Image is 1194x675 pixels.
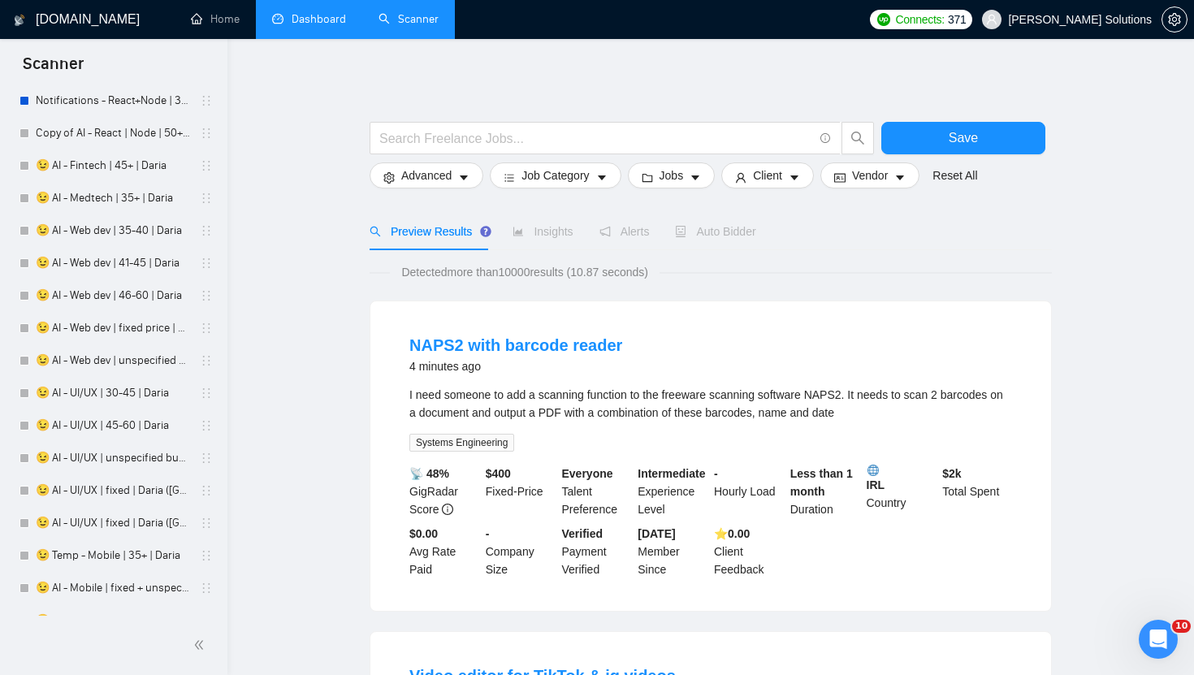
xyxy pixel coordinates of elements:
b: - [714,467,718,480]
span: 10 [1172,620,1191,633]
div: Fixed-Price [482,465,559,518]
button: userClientcaret-down [721,162,814,188]
span: holder [200,452,213,465]
span: Detected more than 10000 results (10.87 seconds) [390,263,660,281]
span: bars [504,171,515,184]
a: Reset All [932,167,977,184]
button: folderJobscaret-down [628,162,716,188]
span: holder [200,224,213,237]
div: Talent Preference [559,465,635,518]
a: NAPS2 with barcode reader [409,336,622,354]
b: [DATE] [638,527,675,540]
b: Everyone [562,467,613,480]
span: search [370,226,381,237]
a: 😉 AI - Web dev | 41-45 | Daria [36,247,190,279]
span: Vendor [852,167,888,184]
a: 😉 AI - Fintech | 45+ | Daria [36,149,190,182]
a: 😉 AI - UI/UX | unspecified budget | Daria [36,442,190,474]
span: holder [200,549,213,562]
a: homeHome [191,12,240,26]
span: user [986,14,997,25]
div: Total Spent [939,465,1015,518]
span: search [842,131,873,145]
span: info-circle [442,504,453,515]
span: holder [200,289,213,302]
span: setting [383,171,395,184]
a: 😉 AI - Web dev | unspecified budget | Daria [36,344,190,377]
button: barsJob Categorycaret-down [490,162,621,188]
span: robot [675,226,686,237]
span: holder [200,192,213,205]
div: Experience Level [634,465,711,518]
a: 😉 AI - UI/UX | fixed | Daria ([GEOGRAPHIC_DATA]) [36,507,190,539]
b: ⭐️ 0.00 [714,527,750,540]
span: holder [200,127,213,140]
b: $ 400 [486,467,511,480]
button: setting [1162,6,1188,32]
span: Job Category [521,167,589,184]
a: 😉 AI - UI/UX | 45-60 | Daria [36,409,190,442]
div: GigRadar Score [406,465,482,518]
span: Alerts [599,225,650,238]
span: holder [200,517,213,530]
span: info-circle [820,133,831,144]
span: Client [753,167,782,184]
span: caret-down [458,171,469,184]
div: Member Since [634,525,711,578]
img: upwork-logo.png [877,13,890,26]
b: IRL [867,465,937,491]
span: caret-down [690,171,701,184]
span: caret-down [789,171,800,184]
a: Notifications - React+Node | 35+ [36,84,190,117]
div: Client Feedback [711,525,787,578]
span: holder [200,484,213,497]
span: Systems Engineering [409,434,514,452]
div: Company Size [482,525,559,578]
span: caret-down [894,171,906,184]
b: Verified [562,527,603,540]
span: user [735,171,746,184]
span: 371 [948,11,966,28]
b: $0.00 [409,527,438,540]
input: Search Freelance Jobs... [379,128,813,149]
a: dashboardDashboard [272,12,346,26]
span: holder [200,387,213,400]
img: 🌐 [867,465,879,476]
span: area-chart [513,226,524,237]
span: Save [949,128,978,148]
span: holder [200,354,213,367]
a: 😉 AI - UI/UX | fixed | Daria ([GEOGRAPHIC_DATA]) [36,474,190,507]
span: Jobs [660,167,684,184]
a: 😉 AI - Web dev | 35-40 | Daria [36,214,190,247]
span: folder [642,171,653,184]
div: Duration [787,465,863,518]
img: logo [14,7,25,33]
a: 😉 Temp - Mobile | 35+ | Daria [36,539,190,572]
a: 😉 AI - Medtech | 35+ | Daria [36,182,190,214]
div: Tooltip anchor [478,224,493,239]
a: 😉 AI - Webflow (covletupt) | 45+ | Daria [36,604,190,637]
span: Auto Bidder [675,225,755,238]
span: holder [200,159,213,172]
b: Intermediate [638,467,705,480]
span: caret-down [596,171,608,184]
span: Insights [513,225,573,238]
button: settingAdvancedcaret-down [370,162,483,188]
a: 😉 AI - Mobile | fixed + unspecified | Daria [36,572,190,604]
a: setting [1162,13,1188,26]
b: 📡 48% [409,467,449,480]
span: holder [200,614,213,627]
div: I need someone to add a scanning function to the freeware scanning software NAPS2. It needs to sc... [409,386,1012,422]
div: 4 minutes ago [409,357,622,376]
div: Country [863,465,940,518]
span: notification [599,226,611,237]
span: Advanced [401,167,452,184]
span: idcard [834,171,846,184]
a: searchScanner [379,12,439,26]
span: holder [200,419,213,432]
div: Avg Rate Paid [406,525,482,578]
span: setting [1162,13,1187,26]
iframe: Intercom live chat [1139,620,1178,659]
a: Copy of AI - React | Node | 50+ | Daria [36,117,190,149]
a: 😉 AI - Web dev | 46-60 | Daria [36,279,190,312]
